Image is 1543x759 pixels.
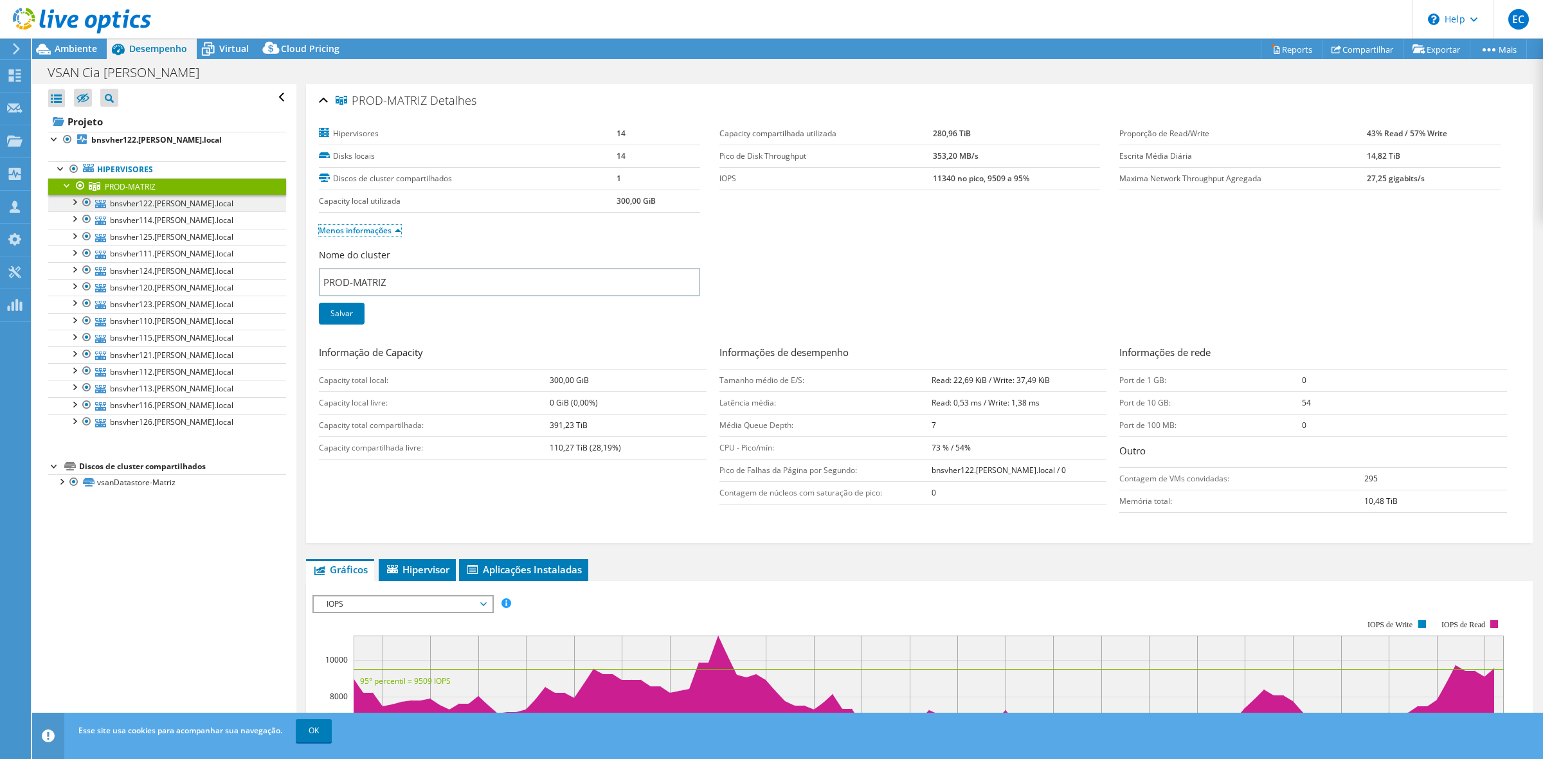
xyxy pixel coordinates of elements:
h3: Informações de desempenho [719,345,1107,362]
span: IOPS [320,596,485,612]
b: 7 [932,420,936,431]
text: IOPS de Write [1367,620,1412,629]
a: bnsvher112.[PERSON_NAME].local [48,363,286,380]
text: 10000 [325,654,348,665]
span: Ambiente [55,42,97,55]
a: Reports [1261,39,1322,59]
td: Contagem de VMs convidadas: [1119,467,1364,490]
td: Port de 10 GB: [1119,391,1302,414]
a: bnsvher120.[PERSON_NAME].local [48,279,286,296]
span: Aplicações Instaladas [465,563,582,576]
span: Esse site usa cookies para acompanhar sua navegação. [78,725,282,736]
b: 0 GiB (0,00%) [550,397,598,408]
b: 43% Read / 57% Write [1367,128,1447,139]
label: Escrita Média Diária [1119,150,1366,163]
td: Tamanho médio de E/S: [719,369,932,391]
b: 27,25 gigabits/s [1367,173,1425,184]
a: Exportar [1403,39,1470,59]
span: Detalhes [430,93,476,108]
td: Memória total: [1119,490,1364,512]
a: bnsvher110.[PERSON_NAME].local [48,313,286,330]
a: bnsvher111.[PERSON_NAME].local [48,246,286,262]
b: 300,00 GiB [617,195,656,206]
label: Discos de cluster compartilhados [319,172,617,185]
b: 353,20 MB/s [933,150,979,161]
label: Maxima Network Throughput Agregada [1119,172,1366,185]
b: 14,82 TiB [1367,150,1400,161]
b: 14 [617,128,626,139]
label: IOPS [719,172,934,185]
a: bnsvher115.[PERSON_NAME].local [48,330,286,346]
a: bnsvher121.[PERSON_NAME].local [48,346,286,363]
a: bnsvher123.[PERSON_NAME].local [48,296,286,312]
b: bnsvher122.[PERSON_NAME].local [91,134,222,145]
a: PROD-MATRIZ [48,178,286,195]
h1: VSAN Cia [PERSON_NAME] [42,66,219,80]
b: 110,27 TiB (28,19%) [550,442,621,453]
td: Port de 100 MB: [1119,414,1302,436]
b: 0 [1302,420,1306,431]
td: Capacity total compartilhada: [319,414,549,436]
text: IOPS de Read [1441,620,1485,629]
span: Desempenho [129,42,187,55]
label: Proporção de Read/Write [1119,127,1366,140]
div: Discos de cluster compartilhados [79,459,286,474]
span: Virtual [219,42,249,55]
a: Mais [1470,39,1527,59]
h3: Outro [1119,443,1507,461]
b: 10,48 TiB [1364,496,1398,506]
td: Latência média: [719,391,932,414]
label: Disks locais [319,150,617,163]
a: Compartilhar [1322,39,1403,59]
a: bnsvher113.[PERSON_NAME].local [48,380,286,397]
a: Projeto [48,111,286,132]
td: Port de 1 GB: [1119,369,1302,391]
span: Gráficos [312,563,368,576]
text: 8000 [330,691,348,702]
b: Read: 0,53 ms / Write: 1,38 ms [932,397,1040,408]
b: 300,00 GiB [550,375,589,386]
b: 73 % / 54% [932,442,971,453]
a: bnsvher124.[PERSON_NAME].local [48,262,286,279]
h3: Informação de Capacity [319,345,707,362]
a: bnsvher116.[PERSON_NAME].local [48,397,286,414]
b: Read: 22,69 KiB / Write: 37,49 KiB [932,375,1050,386]
b: 1 [617,173,621,184]
td: CPU - Pico/mín: [719,436,932,459]
b: 0 [1302,375,1306,386]
label: Capacity compartilhada utilizada [719,127,934,140]
b: 14 [617,150,626,161]
b: 295 [1364,473,1378,484]
svg: \n [1428,13,1439,25]
label: Pico de Disk Throughput [719,150,934,163]
span: EC [1508,9,1529,30]
label: Nome do cluster [319,249,390,262]
span: PROD-MATRIZ [105,181,156,192]
a: bnsvher122.[PERSON_NAME].local [48,195,286,211]
a: OK [296,719,332,742]
span: Cloud Pricing [281,42,339,55]
td: Contagem de núcleos com saturação de pico: [719,481,932,504]
text: 95° percentil = 9509 IOPS [360,675,451,686]
a: bnsvher122.[PERSON_NAME].local [48,132,286,148]
a: bnsvher114.[PERSON_NAME].local [48,211,286,228]
h3: Informações de rede [1119,345,1507,362]
a: vsanDatastore-Matriz [48,474,286,491]
b: 280,96 TiB [933,128,971,139]
td: Capacity local livre: [319,391,549,414]
td: Pico de Falhas da Página por Segundo: [719,459,932,481]
a: Hipervisores [48,161,286,178]
a: Menos informações [319,225,401,236]
a: Salvar [319,303,365,325]
label: Hipervisores [319,127,617,140]
b: 391,23 TiB [550,420,588,431]
span: PROD-MATRIZ [336,94,427,107]
span: Hipervisor [385,563,449,576]
a: bnsvher125.[PERSON_NAME].local [48,229,286,246]
td: Capacity total local: [319,369,549,391]
b: 11340 no pico, 9509 a 95% [933,173,1029,184]
td: Média Queue Depth: [719,414,932,436]
td: Capacity compartilhada livre: [319,436,549,459]
label: Capacity local utilizada [319,195,617,208]
b: 0 [932,487,936,498]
